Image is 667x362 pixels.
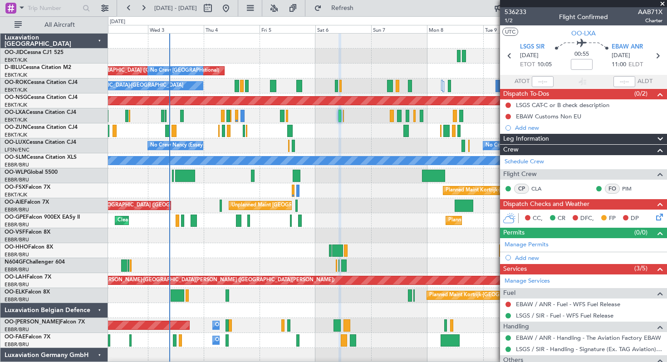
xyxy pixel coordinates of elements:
[24,22,96,28] span: All Aircraft
[371,25,427,33] div: Sun 7
[5,259,26,265] span: N604GF
[5,236,29,243] a: EBBR/BRU
[5,117,27,123] a: EBKT/KJK
[5,65,22,70] span: D-IBLU
[574,50,589,59] span: 00:55
[516,113,581,120] div: EBAW Customs Non EU
[231,199,402,212] div: Unplanned Maint [GEOGRAPHIC_DATA] ([GEOGRAPHIC_DATA] National)
[110,18,125,26] div: [DATE]
[505,17,526,24] span: 1/2
[483,25,539,33] div: Tue 9
[631,214,639,223] span: DP
[427,25,483,33] div: Mon 8
[486,139,539,152] div: No Crew Nancy (Essey)
[516,300,620,308] a: EBAW / ANR - Fuel - WFS Fuel Release
[5,274,51,280] a: OO-LAHFalcon 7X
[310,1,364,15] button: Refresh
[503,322,529,332] span: Handling
[66,274,334,287] div: Planned Maint [PERSON_NAME]-[GEOGRAPHIC_DATA][PERSON_NAME] ([GEOGRAPHIC_DATA][PERSON_NAME])
[215,318,277,332] div: Owner Melsbroek Air Base
[5,319,85,325] a: OO-[PERSON_NAME]Falcon 7X
[148,25,204,33] div: Wed 3
[605,184,620,194] div: FO
[532,76,554,87] input: --:--
[5,110,26,115] span: OO-LXA
[505,277,550,286] a: Manage Services
[634,89,647,98] span: (0/2)
[150,64,302,78] div: No Crew [GEOGRAPHIC_DATA] ([GEOGRAPHIC_DATA] National)
[5,80,78,85] a: OO-ROKCessna Citation CJ4
[5,155,77,160] a: OO-SLMCessna Citation XLS
[5,185,25,190] span: OO-FSX
[5,170,58,175] a: OO-WLPGlobal 5500
[516,334,661,342] a: EBAW / ANR - Handling - The Aviation Factory EBAW
[39,79,183,93] div: A/C Unavailable [GEOGRAPHIC_DATA]-[GEOGRAPHIC_DATA]
[5,161,29,168] a: EBBR/BRU
[515,77,530,86] span: ATOT
[515,254,662,262] div: Add new
[5,266,29,273] a: EBBR/BRU
[516,312,613,319] a: LSGS / SIR - Fuel - WFS Fuel Release
[5,140,76,145] a: OO-LUXCessna Citation CJ4
[5,65,71,70] a: D-IBLUCessna Citation M2
[5,200,49,205] a: OO-AIEFalcon 7X
[448,214,613,227] div: Planned Maint [GEOGRAPHIC_DATA] ([GEOGRAPHIC_DATA] National)
[215,333,277,347] div: Owner Melsbroek Air Base
[429,289,535,302] div: Planned Maint Kortrijk-[GEOGRAPHIC_DATA]
[5,155,26,160] span: OO-SLM
[571,29,596,38] span: OO-LXA
[62,64,219,78] div: AOG Maint [GEOGRAPHIC_DATA] ([GEOGRAPHIC_DATA] National)
[638,77,652,86] span: ALDT
[5,274,26,280] span: OO-LAH
[503,264,527,274] span: Services
[503,145,519,155] span: Crew
[324,5,362,11] span: Refresh
[638,17,662,24] span: Charter
[5,289,25,295] span: OO-ELK
[5,341,29,348] a: EBBR/BRU
[612,43,643,52] span: EBAW ANR
[5,230,25,235] span: OO-VSF
[5,319,60,325] span: OO-[PERSON_NAME]
[503,169,537,180] span: Flight Crew
[5,125,78,130] a: OO-ZUNCessna Citation CJ4
[520,51,539,60] span: [DATE]
[5,200,24,205] span: OO-AIE
[5,95,27,100] span: OO-NSG
[609,214,616,223] span: FP
[622,185,642,193] a: PIM
[315,25,371,33] div: Sat 6
[150,139,204,152] div: No Crew Nancy (Essey)
[514,184,529,194] div: CP
[5,170,27,175] span: OO-WLP
[612,60,626,69] span: 11:00
[154,4,197,12] span: [DATE] - [DATE]
[503,134,549,144] span: Leg Information
[505,157,544,166] a: Schedule Crew
[5,296,29,303] a: EBBR/BRU
[5,334,50,340] a: OO-FAEFalcon 7X
[28,1,80,15] input: Trip Number
[5,132,27,138] a: EBKT/KJK
[5,251,29,258] a: EBBR/BRU
[502,28,518,36] button: UTC
[10,18,98,32] button: All Aircraft
[515,124,662,132] div: Add new
[5,191,27,198] a: EBKT/KJK
[505,240,549,249] a: Manage Permits
[5,215,26,220] span: OO-GPE
[634,228,647,237] span: (0/0)
[5,245,28,250] span: OO-HHO
[5,57,27,64] a: EBKT/KJK
[5,185,50,190] a: OO-FSXFalcon 7X
[118,214,269,227] div: Cleaning [GEOGRAPHIC_DATA] ([GEOGRAPHIC_DATA] National)
[5,245,53,250] a: OO-HHOFalcon 8X
[612,51,630,60] span: [DATE]
[5,80,27,85] span: OO-ROK
[5,206,29,213] a: EBBR/BRU
[5,326,29,333] a: EBBR/BRU
[5,259,65,265] a: N604GFChallenger 604
[5,289,50,295] a: OO-ELKFalcon 8X
[537,60,552,69] span: 10:05
[503,199,589,210] span: Dispatch Checks and Weather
